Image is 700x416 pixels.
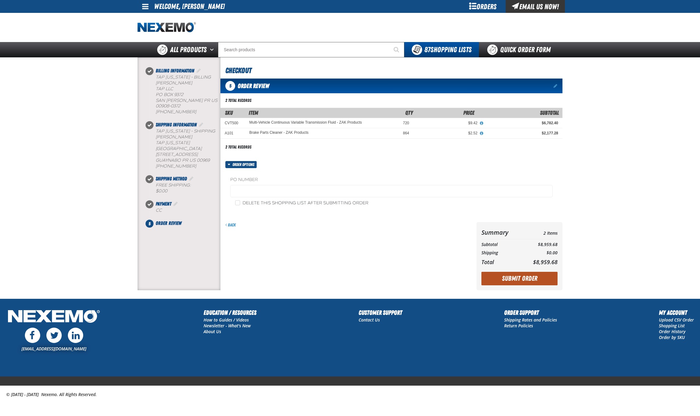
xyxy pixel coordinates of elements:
strong: $0.00 [156,188,167,194]
span: PO Box 9372 [156,92,183,97]
span: US [189,158,196,163]
span: Order options [232,161,257,168]
span: Checkout [225,66,251,75]
bdo: 00969 [197,158,210,163]
span: TAP LLC [156,86,173,91]
a: Edit Billing Information [196,68,202,74]
span: TAP [US_STATE] [156,140,190,145]
strong: 87 [424,45,430,54]
li: Order Review. Step 5 of 5. Not Completed [150,220,220,227]
a: How to Guides / Videos [204,317,249,323]
a: Back [225,222,236,227]
span: Order Review [156,220,181,226]
span: 5 [225,81,235,91]
div: CC [156,208,220,214]
button: View All Prices for Multi-Vehicle Continuous Variable Transmission Fluid - ZAK Products [477,121,485,126]
b: TAP [US_STATE] - Shipping [156,129,215,134]
a: Edit Shipping Method [188,176,194,182]
img: Nexemo Logo [6,308,102,326]
a: Return Policies [504,323,533,329]
a: Contact Us [359,317,380,323]
span: [GEOGRAPHIC_DATA] [STREET_ADDRESS] [156,146,202,157]
span: Shopping Lists [424,45,472,54]
h2: My Account [659,308,694,317]
h2: Education / Resources [204,308,256,317]
span: Qty [405,110,413,116]
span: Order Review [238,82,269,90]
span: 720 [403,121,409,125]
div: $2.52 [418,131,478,136]
td: A101 [220,128,245,138]
button: Order options [225,161,257,168]
button: You have 87 Shopping Lists. Open to view details [404,42,479,57]
a: Multi-Vehicle Continuous Variable Transmission Fluid - ZAK Products [249,121,362,125]
span: [PERSON_NAME] [156,134,192,140]
span: Shipping Method [156,176,187,182]
a: Order History [659,329,686,334]
span: PR [204,98,210,103]
a: Newsletter - What's New [204,323,251,329]
a: Shopping List [659,323,685,329]
div: $2,177.28 [486,131,558,136]
a: Edit Shipping Information [198,122,204,128]
span: 5 [146,220,154,228]
input: Search [218,42,404,57]
label: PO Number [230,177,553,183]
li: Shipping Information. Step 2 of 5. Completed [150,121,220,175]
button: Start Searching [389,42,404,57]
a: Brake Parts Cleaner - ZAK Products [249,131,309,135]
td: $8,959.68 [521,241,558,249]
span: Subtotal [540,110,559,116]
button: View All Prices for Brake Parts Cleaner - ZAK Products [477,131,485,136]
h2: Customer Support [359,308,402,317]
li: Payment. Step 4 of 5. Completed [150,200,220,220]
span: Shipping Information [156,122,197,128]
bdo: 00908-0372 [156,103,180,109]
span: PR [182,158,188,163]
div: $6,782.40 [486,121,558,125]
a: Edit Payment [173,201,179,207]
button: Submit Order [481,272,558,285]
bdo: [PHONE_NUMBER] [156,164,196,169]
span: Item [249,110,258,116]
a: Shipping Rates and Policies [504,317,557,323]
th: Summary [481,227,521,238]
a: Edit items [554,84,558,88]
span: $8,959.68 [533,258,558,266]
span: Price [463,110,474,116]
nav: Checkout steps. Current step is Order Review. Step 5 of 5 [145,67,220,227]
div: Free Shipping: [156,183,220,194]
a: About Us [204,329,221,334]
th: Shipping [481,249,521,257]
input: Delete this shopping list after submitting order [235,200,240,205]
li: Shipping Method. Step 3 of 5. Completed [150,175,220,200]
td: CVT500 [220,118,245,128]
span: 864 [403,131,409,135]
a: SKU [225,110,233,116]
bdo: [PHONE_NUMBER] [156,109,196,114]
div: 2 total records [225,98,251,103]
h2: Order Support [504,308,557,317]
div: 2 total records [225,144,251,150]
span: SAN [PERSON_NAME] [156,98,203,103]
li: Billing Information. Step 1 of 5. Completed [150,67,220,121]
span: US [211,98,217,103]
span: Billing Information [156,68,194,74]
a: Upload CSV Order [659,317,694,323]
label: Delete this shopping list after submitting order [235,200,368,206]
span: All Products [170,44,207,55]
th: Total [481,257,521,267]
img: Nexemo logo [138,22,196,33]
a: [EMAIL_ADDRESS][DOMAIN_NAME] [21,346,86,352]
a: Home [138,22,196,33]
a: Quick Order Form [479,42,562,57]
a: Order by SKU [659,334,685,340]
b: TAP [US_STATE] - Billing [156,75,211,80]
button: Open All Products pages [208,42,218,57]
span: [PERSON_NAME] [156,80,192,86]
td: $0.00 [521,249,558,257]
div: $9.42 [418,121,478,125]
th: Subtotal [481,241,521,249]
span: Payment [156,201,171,207]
